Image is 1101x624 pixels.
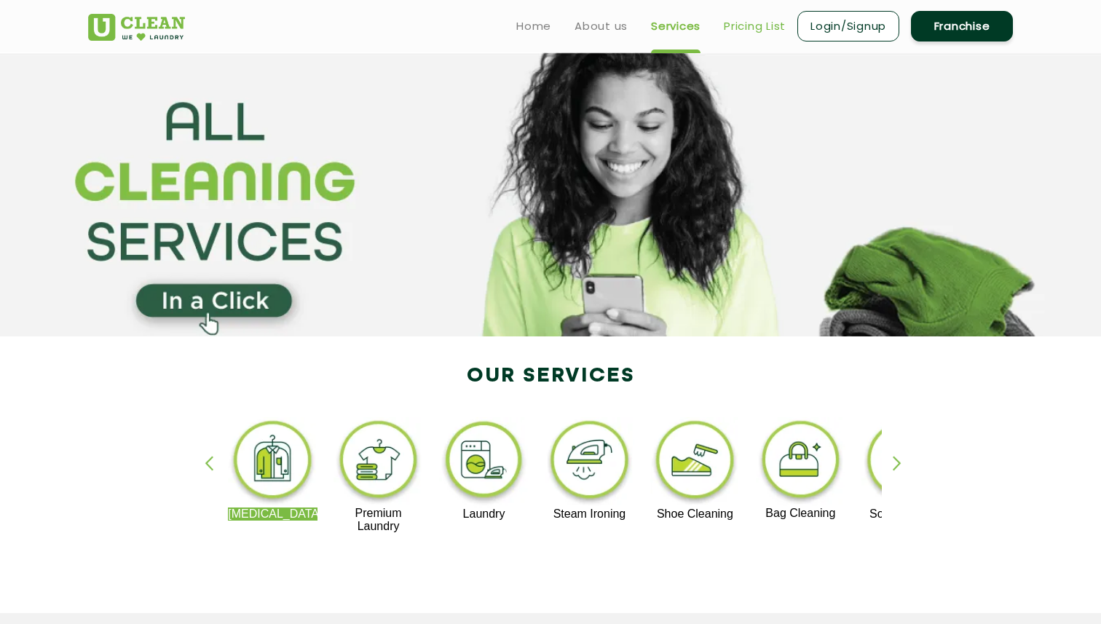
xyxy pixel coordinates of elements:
a: Home [516,17,551,35]
p: Laundry [439,508,529,521]
img: steam_ironing_11zon.webp [545,417,634,508]
p: Steam Ironing [545,508,634,521]
p: [MEDICAL_DATA] [228,508,317,521]
img: laundry_cleaning_11zon.webp [439,417,529,508]
p: Bag Cleaning [756,507,845,520]
img: dry_cleaning_11zon.webp [228,417,317,508]
a: About us [575,17,628,35]
a: Pricing List [724,17,786,35]
a: Login/Signup [797,11,899,42]
img: premium_laundry_cleaning_11zon.webp [334,417,423,507]
p: Shoe Cleaning [650,508,740,521]
img: shoe_cleaning_11zon.webp [650,417,740,508]
img: bag_cleaning_11zon.webp [756,417,845,507]
img: sofa_cleaning_11zon.webp [861,417,951,508]
a: Franchise [911,11,1013,42]
p: Premium Laundry [334,507,423,533]
p: Sofa Cleaning [861,508,951,521]
img: UClean Laundry and Dry Cleaning [88,14,185,41]
a: Services [651,17,701,35]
